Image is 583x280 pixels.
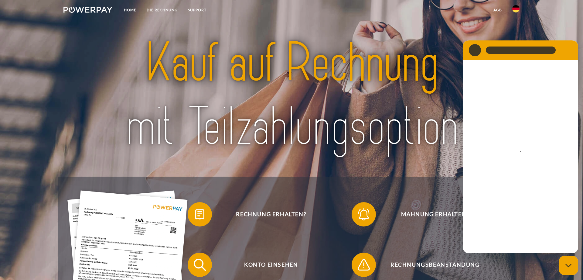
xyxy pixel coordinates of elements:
button: Konto einsehen [188,253,346,277]
a: SUPPORT [183,5,212,16]
button: Rechnung erhalten? [188,202,346,226]
a: DIE RECHNUNG [141,5,183,16]
a: Home [119,5,141,16]
img: title-powerpay_de.svg [86,28,497,162]
button: Mahnung erhalten? [352,202,510,226]
img: qb_bill.svg [192,207,207,222]
span: Konto einsehen [197,253,346,277]
iframe: Messaging-Fenster [463,40,578,253]
span: Rechnung erhalten? [197,202,346,226]
button: Rechnungsbeanstandung [352,253,510,277]
img: qb_search.svg [192,257,207,272]
span: Rechnungsbeanstandung [361,253,510,277]
span: Mahnung erhalten? [361,202,510,226]
iframe: Schaltfläche zum Öffnen des Messaging-Fensters [559,256,578,275]
img: qb_warning.svg [356,257,371,272]
a: agb [488,5,507,16]
img: qb_bell.svg [356,207,371,222]
img: de [512,5,520,12]
img: logo-powerpay-white.svg [63,7,112,13]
